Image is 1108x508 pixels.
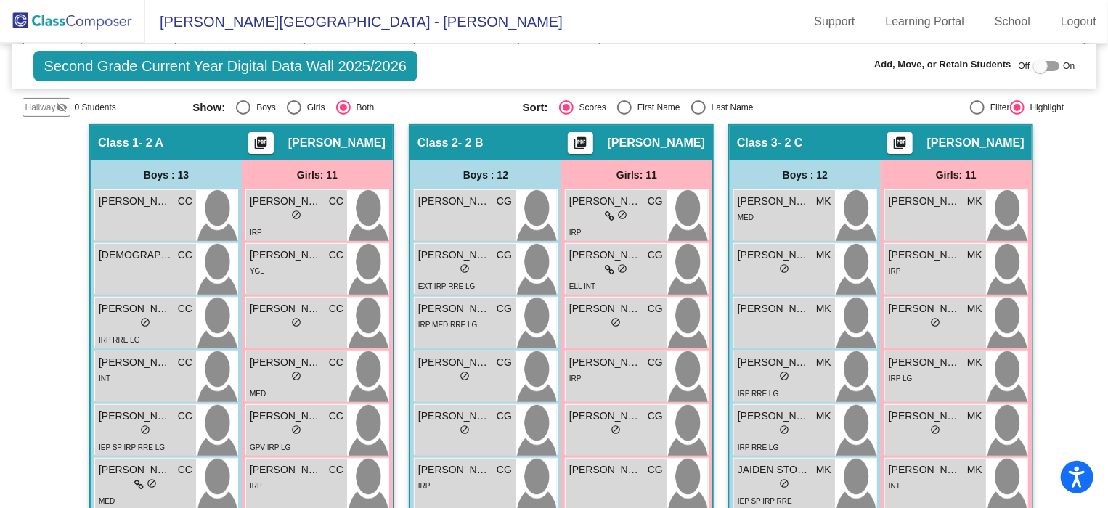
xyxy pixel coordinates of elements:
span: do_not_disturb_alt [291,210,301,220]
button: Print Students Details [248,132,274,154]
span: do_not_disturb_alt [291,317,301,327]
span: [PERSON_NAME] [569,301,642,316]
div: Highlight [1025,101,1064,114]
span: Add, Move, or Retain Students [874,57,1011,72]
span: CG [497,194,512,209]
span: IRP [889,267,901,275]
span: do_not_disturb_alt [291,371,301,381]
div: First Name [632,101,680,114]
span: CG [497,301,512,316]
div: Boys [250,101,276,114]
span: [PERSON_NAME] [250,247,322,263]
span: [PERSON_NAME] [PERSON_NAME] [418,409,491,424]
span: CG [648,462,663,478]
span: IRP [569,374,582,382]
span: do_not_disturb_alt [779,263,789,274]
span: [PERSON_NAME] [569,409,642,424]
span: JAIDEN STORY [738,462,810,478]
span: EXT IRP RRE LG [418,282,476,290]
span: CC [178,247,192,263]
span: IEP SP IRP RRE LG [99,443,165,451]
span: CC [178,355,192,370]
span: MK [816,409,831,424]
span: CC [329,301,343,316]
span: do_not_disturb_alt [460,425,470,435]
span: do_not_disturb_alt [617,263,627,274]
span: Class 3 [737,136,778,150]
span: IRP [418,482,431,490]
span: CG [497,409,512,424]
mat-icon: visibility_off [56,102,68,113]
span: do_not_disturb_alt [611,425,621,435]
span: Off [1019,60,1030,73]
span: IEP SP IRP RRE [738,497,792,505]
span: do_not_disturb_alt [779,371,789,381]
mat-icon: picture_as_pdf [252,136,269,156]
span: do_not_disturb_alt [611,317,621,327]
span: Hallway [25,101,56,114]
span: do_not_disturb_alt [147,478,157,488]
span: MED [738,213,754,221]
span: IRP RRE LG [738,390,779,398]
span: [PERSON_NAME] [418,194,491,209]
span: Second Grade Current Year Digital Data Wall 2025/2026 [33,51,418,81]
span: [PERSON_NAME] [569,194,642,209]
span: CG [648,355,663,370]
span: MED [250,390,266,398]
span: [PERSON_NAME] [569,355,642,370]
span: INT [889,482,900,490]
span: IRP RRE LG [99,336,140,344]
span: [PERSON_NAME] [PERSON_NAME] [569,247,642,263]
span: Class 2 [417,136,458,150]
span: CC [329,247,343,263]
button: Print Students Details [568,132,593,154]
a: School [983,10,1042,33]
span: CG [648,247,663,263]
span: MK [967,409,982,424]
mat-icon: picture_as_pdf [891,136,908,156]
div: Last Name [706,101,754,114]
span: do_not_disturb_alt [140,317,150,327]
span: [PERSON_NAME] [889,462,961,478]
span: [PERSON_NAME] [738,355,810,370]
span: do_not_disturb_alt [930,317,940,327]
span: [PERSON_NAME] [99,409,171,424]
span: CC [178,409,192,424]
span: [PERSON_NAME] [288,136,386,150]
div: Boys : 12 [730,160,881,189]
span: MK [816,247,831,263]
span: MK [816,301,831,316]
span: do_not_disturb_alt [291,425,301,435]
span: do_not_disturb_alt [460,371,470,381]
span: MK [816,462,831,478]
span: CG [497,247,512,263]
span: [PERSON_NAME] [738,409,810,424]
span: CC [329,355,343,370]
div: Girls: 11 [881,160,1032,189]
span: [PERSON_NAME] [889,355,961,370]
div: Boys : 12 [410,160,561,189]
span: Class 1 [98,136,139,150]
span: GPV IRP LG [250,443,291,451]
span: - 2 B [458,136,484,150]
span: do_not_disturb_alt [779,425,789,435]
span: IRP RRE LG [738,443,779,451]
div: Boys : 13 [91,160,242,189]
span: do_not_disturb_alt [617,210,627,220]
span: CC [178,301,192,316]
span: CC [329,409,343,424]
span: [PERSON_NAME] [738,247,810,263]
span: IRP [250,482,262,490]
span: [PERSON_NAME] [99,301,171,316]
span: YGL [250,267,264,275]
span: [DEMOGRAPHIC_DATA][PERSON_NAME] [99,247,171,263]
span: CG [648,194,663,209]
span: [PERSON_NAME] [889,247,961,263]
span: CG [497,355,512,370]
mat-radio-group: Select an option [192,100,511,115]
span: do_not_disturb_alt [460,263,470,274]
span: Sort: [523,101,548,114]
span: [PERSON_NAME] [569,462,642,478]
span: [PERSON_NAME] [418,462,491,478]
span: MED [99,497,115,505]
